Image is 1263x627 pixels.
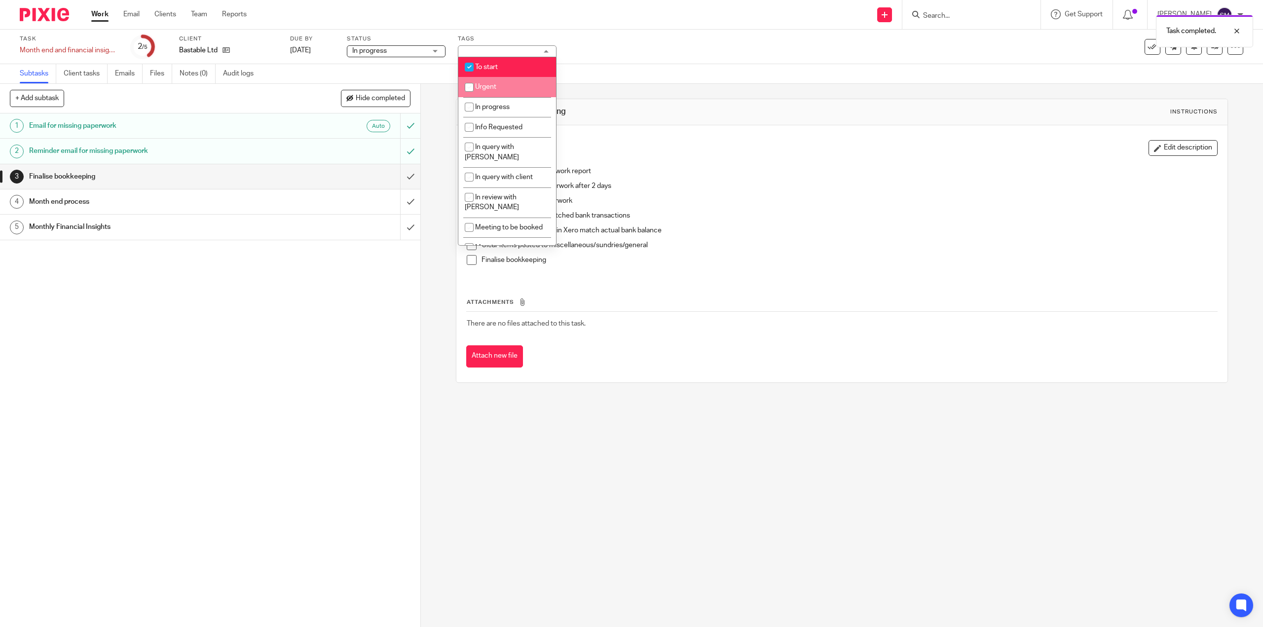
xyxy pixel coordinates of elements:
[10,221,24,234] div: 5
[482,211,1217,221] p: Reconcile remaining matched bank transactions
[482,181,1217,191] p: Chase outstanding paperwork after 2 days
[142,44,148,50] small: /5
[179,45,218,55] p: Bastable Ltd
[467,299,514,305] span: Attachments
[223,64,261,83] a: Audit logs
[367,120,390,132] div: Auto
[180,64,216,83] a: Notes (0)
[115,64,143,83] a: Emails
[150,64,172,83] a: Files
[1170,108,1218,116] div: Instructions
[475,64,498,71] span: To start
[482,255,1217,265] p: Finalise bookkeeping
[10,195,24,209] div: 4
[465,194,519,211] span: In review with [PERSON_NAME]
[191,9,207,19] a: Team
[347,35,446,43] label: Status
[1149,140,1218,156] button: Edit description
[29,144,270,158] h1: Reminder email for missing paperwork
[475,244,525,251] span: Meeting booked
[29,118,270,133] h1: Email for missing paperwork
[458,35,557,43] label: Tags
[482,166,1217,176] p: Send outstanding paperwork report
[1217,7,1232,23] img: svg%3E
[482,196,1217,206] p: Process additional paperwork
[20,45,118,55] div: Month end and financial insights
[20,35,118,43] label: Task
[487,107,863,117] h1: Finalise bookkeeping
[475,124,522,131] span: Info Requested
[10,119,24,133] div: 1
[341,90,410,107] button: Hide completed
[179,35,278,43] label: Client
[467,320,586,327] span: There are no files attached to this task.
[10,90,64,107] button: + Add subtask
[20,8,69,21] img: Pixie
[29,220,270,234] h1: Monthly Financial Insights
[20,64,56,83] a: Subtasks
[154,9,176,19] a: Clients
[475,83,496,90] span: Urgent
[1166,26,1216,36] p: Task completed.
[64,64,108,83] a: Client tasks
[352,47,387,54] span: In progress
[465,144,519,161] span: In query with [PERSON_NAME]
[10,145,24,158] div: 2
[138,41,148,52] div: 2
[290,47,311,54] span: [DATE]
[290,35,334,43] label: Due by
[29,169,270,184] h1: Finalise bookkeeping
[10,170,24,184] div: 3
[482,225,1217,235] p: Check all bank balances in Xero match actual bank balance
[356,95,405,103] span: Hide completed
[475,174,533,181] span: In query with client
[466,345,523,368] button: Attach new file
[91,9,109,19] a: Work
[29,194,270,209] h1: Month end process
[123,9,140,19] a: Email
[475,224,543,231] span: Meeting to be booked
[222,9,247,19] a: Reports
[475,104,510,111] span: In progress
[482,240,1217,250] p: Clear items posted to miscellaneous/sundries/general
